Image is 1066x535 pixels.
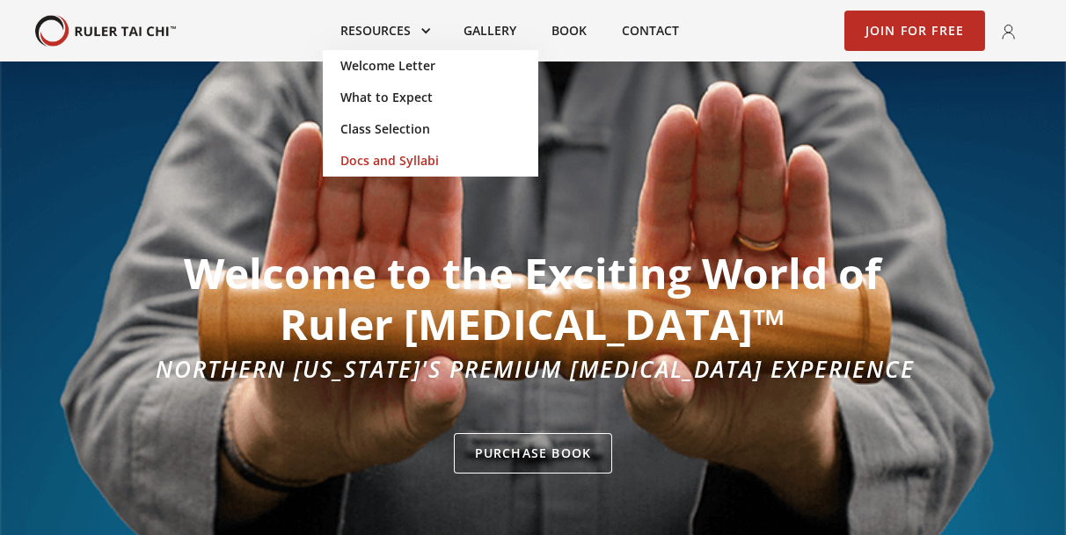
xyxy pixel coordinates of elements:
[35,15,176,47] img: Your Brand Name
[604,11,697,50] a: Contact
[323,113,538,145] a: Class Selection
[323,50,538,82] a: Welcome Letter
[323,11,446,50] div: Resources
[35,15,176,47] a: home
[844,11,986,51] a: Join for Free
[151,358,916,380] div: Northern [US_STATE]'s Premium [MEDICAL_DATA] Experience
[534,11,604,50] a: Book
[323,82,538,113] a: What to Expect
[454,433,613,474] a: Purchase Book
[446,11,534,50] a: Gallery
[323,50,538,177] nav: Resources
[323,145,538,177] a: Docs and Syllabi
[151,248,916,349] h1: Welcome to the Exciting World of Ruler [MEDICAL_DATA]™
